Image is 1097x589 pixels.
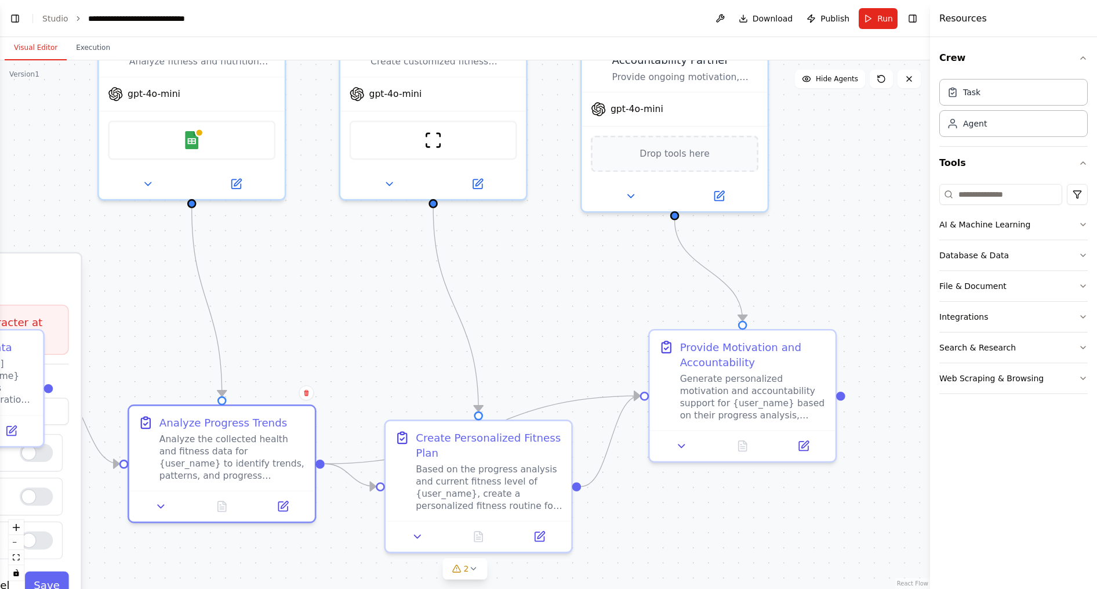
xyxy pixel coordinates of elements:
div: Provide Motivation and AccountabilityGenerate personalized motivation and accountability support ... [648,329,837,462]
button: No output available [711,437,775,455]
span: Drop tools here [640,146,709,161]
g: Edge from cba25914-88b6-4e5c-a435-ca7420621594 to c391a326-52ad-4580-8ffe-59e0e3392c32 [325,456,376,494]
img: Google Sheets [183,131,201,149]
button: File & Document [939,271,1088,301]
button: Visual Editor [5,36,67,60]
button: Hide Agents [795,70,865,88]
div: Provide Motivation and Accountability [680,339,826,370]
div: Crew [939,74,1088,146]
nav: breadcrumb [42,13,215,24]
g: Edge from f8ce27e2-d4d3-400c-b505-891a2aa3f614 to c391a326-52ad-4580-8ffe-59e0e3392c32 [426,208,486,411]
g: Edge from c391a326-52ad-4580-8ffe-59e0e3392c32 to edb3b46e-156c-4383-8659-dbddb5ef25a3 [581,388,640,494]
div: Analyze fitness and nutrition data to identify patterns, trends, and progress indicators for {use... [129,56,275,68]
div: AI & Machine Learning [939,219,1030,230]
button: zoom in [9,520,24,535]
button: Open in side panel [435,175,520,193]
button: No output available [446,527,510,545]
button: Open in side panel [257,497,308,515]
div: Version 1 [9,70,39,79]
button: Open in side panel [778,437,829,455]
button: Delete node [299,385,314,400]
div: Analyze the collected health and fitness data for {user_name} to identify trends, patterns, and p... [159,433,306,482]
button: Open in side panel [193,175,278,193]
div: Tools [939,179,1088,403]
div: Analyze Progress TrendsAnalyze the collected health and fitness data for {user_name} to identify ... [128,404,316,523]
div: React Flow controls [9,520,24,580]
g: Edge from d7b31695-f4b6-460a-a7e9-9c765e046384 to cba25914-88b6-4e5c-a435-ca7420621594 [53,381,119,471]
span: Publish [820,13,849,24]
button: Publish [802,8,854,29]
div: Web Scraping & Browsing [939,373,1044,384]
button: zoom out [9,535,24,550]
a: React Flow attribution [897,580,928,587]
span: gpt-4o-mini [611,103,663,115]
button: Crew [939,42,1088,74]
span: 2 [464,563,469,574]
div: Motivation and Accountability Partner [612,38,758,68]
button: Tools [939,147,1088,179]
div: Create Personalized Fitness PlanBased on the progress analysis and current fitness level of {user... [384,420,573,553]
button: fit view [9,550,24,565]
button: Open in side panel [514,527,565,545]
button: Run [859,8,898,29]
button: Search & Research [939,333,1088,363]
div: Generate personalized motivation and accountability support for {user_name} based on their progre... [680,373,826,421]
div: Based on the progress analysis and current fitness level of {user_name}, create a personalized fi... [416,464,562,512]
button: Web Scraping & Browsing [939,363,1088,393]
button: No output available [190,497,254,515]
div: Analyze Progress Trends [159,415,287,430]
span: gpt-4o-mini [128,88,180,100]
button: Integrations [939,302,1088,332]
button: Download [734,8,798,29]
g: Edge from d824d653-1f1b-4f88-b096-6b49733b6ccd to edb3b46e-156c-4383-8659-dbddb5ef25a3 [667,221,750,321]
button: AI & Machine Learning [939,209,1088,240]
div: Motivation and Accountability PartnerProvide ongoing motivation, encouragement, and accountabilit... [580,27,769,212]
button: Open in side panel [676,187,761,205]
div: Task [963,86,980,98]
button: 2 [443,558,488,580]
g: Edge from 0716ed0c-e5ec-44b6-82a0-4fb13dde8e86 to cba25914-88b6-4e5c-a435-ca7420621594 [184,208,230,396]
button: Hide right sidebar [905,10,921,27]
div: Create customized fitness routines and workout plans for {user_name} based on their goals, curren... [370,56,517,68]
div: Create Personalized Fitness Plan [416,430,562,460]
div: Database & Data [939,250,1009,261]
div: File & Document [939,280,1007,292]
img: ScrapeWebsiteTool [424,131,442,149]
g: Edge from cba25914-88b6-4e5c-a435-ca7420621594 to edb3b46e-156c-4383-8659-dbddb5ef25a3 [325,388,640,471]
span: Run [877,13,893,24]
button: toggle interactivity [9,565,24,580]
div: Analyze fitness and nutrition data to identify patterns, trends, and progress indicators for {use... [97,27,286,200]
a: Studio [42,14,68,23]
span: Hide Agents [816,74,858,84]
button: Database & Data [939,240,1088,270]
span: gpt-4o-mini [369,88,422,100]
h4: Resources [939,12,987,26]
div: Integrations [939,311,988,323]
div: Agent [963,118,987,129]
div: Search & Research [939,342,1016,353]
button: Execution [67,36,119,60]
div: Provide ongoing motivation, encouragement, and accountability support for {user_name} to help the... [612,71,758,83]
span: Download [753,13,793,24]
div: Create customized fitness routines and workout plans for {user_name} based on their goals, curren... [339,27,527,200]
button: Show left sidebar [7,10,23,27]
